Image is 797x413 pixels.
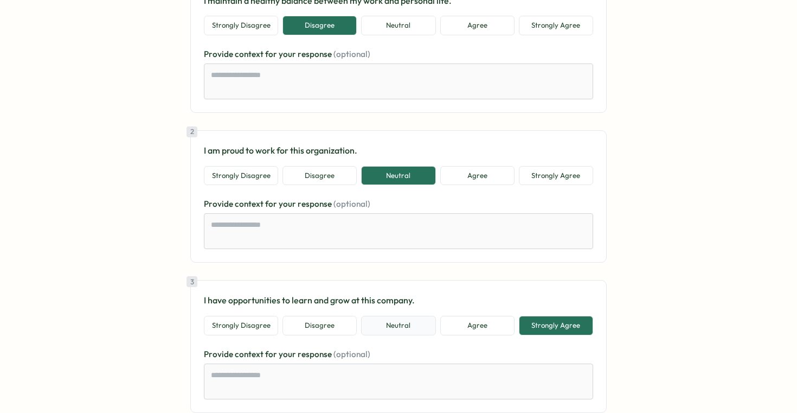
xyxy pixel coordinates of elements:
[361,166,435,186] button: Neutral
[265,349,279,359] span: for
[440,16,515,35] button: Agree
[298,349,333,359] span: response
[235,349,265,359] span: context
[187,276,197,287] div: 3
[279,199,298,209] span: your
[333,349,370,359] span: (optional)
[440,316,515,335] button: Agree
[265,199,279,209] span: for
[298,199,333,209] span: response
[333,49,370,59] span: (optional)
[440,166,515,186] button: Agree
[204,166,278,186] button: Strongly Disagree
[279,349,298,359] span: your
[282,16,357,35] button: Disagree
[279,49,298,59] span: your
[265,49,279,59] span: for
[204,349,235,359] span: Provide
[333,199,370,209] span: (optional)
[235,49,265,59] span: context
[204,144,593,157] p: I am proud to work for this organization.
[204,199,235,209] span: Provide
[187,126,197,137] div: 2
[361,16,435,35] button: Neutral
[204,294,593,307] p: I have opportunities to learn and grow at this company.
[519,16,593,35] button: Strongly Agree
[204,316,278,335] button: Strongly Disagree
[298,49,333,59] span: response
[519,166,593,186] button: Strongly Agree
[361,316,435,335] button: Neutral
[204,16,278,35] button: Strongly Disagree
[282,316,357,335] button: Disagree
[519,316,593,335] button: Strongly Agree
[204,49,235,59] span: Provide
[235,199,265,209] span: context
[282,166,357,186] button: Disagree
